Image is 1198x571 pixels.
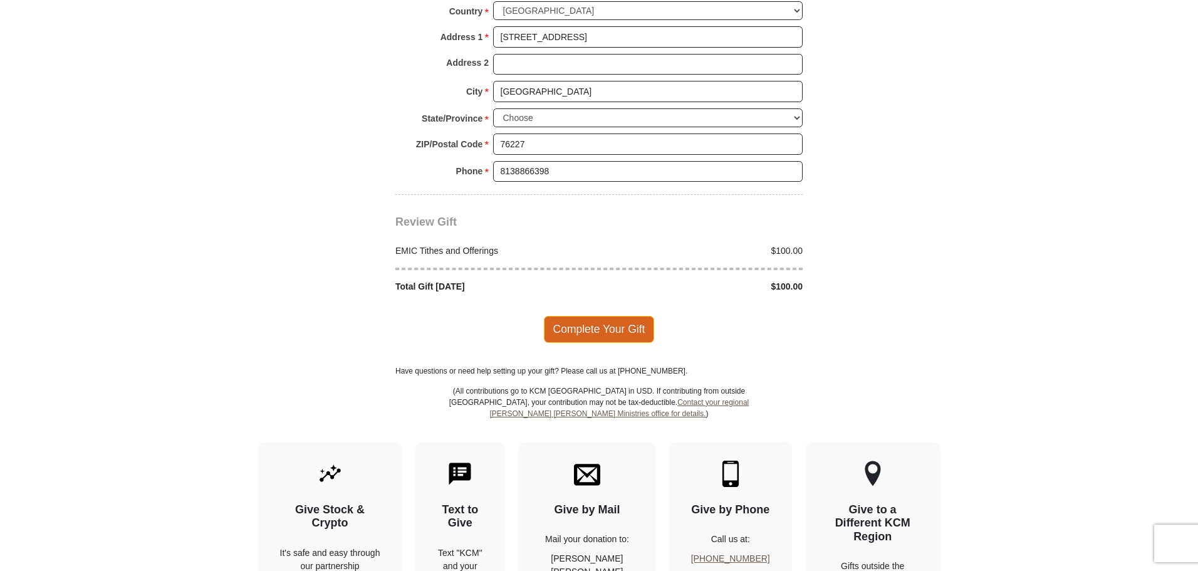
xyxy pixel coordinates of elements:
[280,503,380,530] h4: Give Stock & Crypto
[389,244,600,258] div: EMIC Tithes and Offerings
[540,503,634,517] h4: Give by Mail
[489,398,749,418] a: Contact your regional [PERSON_NAME] [PERSON_NAME] Ministries office for details.
[466,83,482,100] strong: City
[544,316,655,342] span: Complete Your Gift
[446,54,489,71] strong: Address 2
[574,461,600,487] img: envelope.svg
[389,280,600,293] div: Total Gift [DATE]
[317,461,343,487] img: give-by-stock.svg
[691,553,770,563] a: [PHONE_NUMBER]
[717,461,744,487] img: mobile.svg
[540,533,634,546] p: Mail your donation to:
[395,365,803,377] p: Have questions or need help setting up your gift? Please call us at [PHONE_NUMBER].
[422,110,482,127] strong: State/Province
[416,135,483,153] strong: ZIP/Postal Code
[691,503,770,517] h4: Give by Phone
[827,503,919,544] h4: Give to a Different KCM Region
[440,28,483,46] strong: Address 1
[447,461,473,487] img: text-to-give.svg
[691,533,770,546] p: Call us at:
[449,3,483,20] strong: Country
[395,216,457,228] span: Review Gift
[456,162,483,180] strong: Phone
[437,503,484,530] h4: Text to Give
[599,280,810,293] div: $100.00
[599,244,810,258] div: $100.00
[864,461,882,487] img: other-region
[449,385,749,442] p: (All contributions go to KCM [GEOGRAPHIC_DATA] in USD. If contributing from outside [GEOGRAPHIC_D...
